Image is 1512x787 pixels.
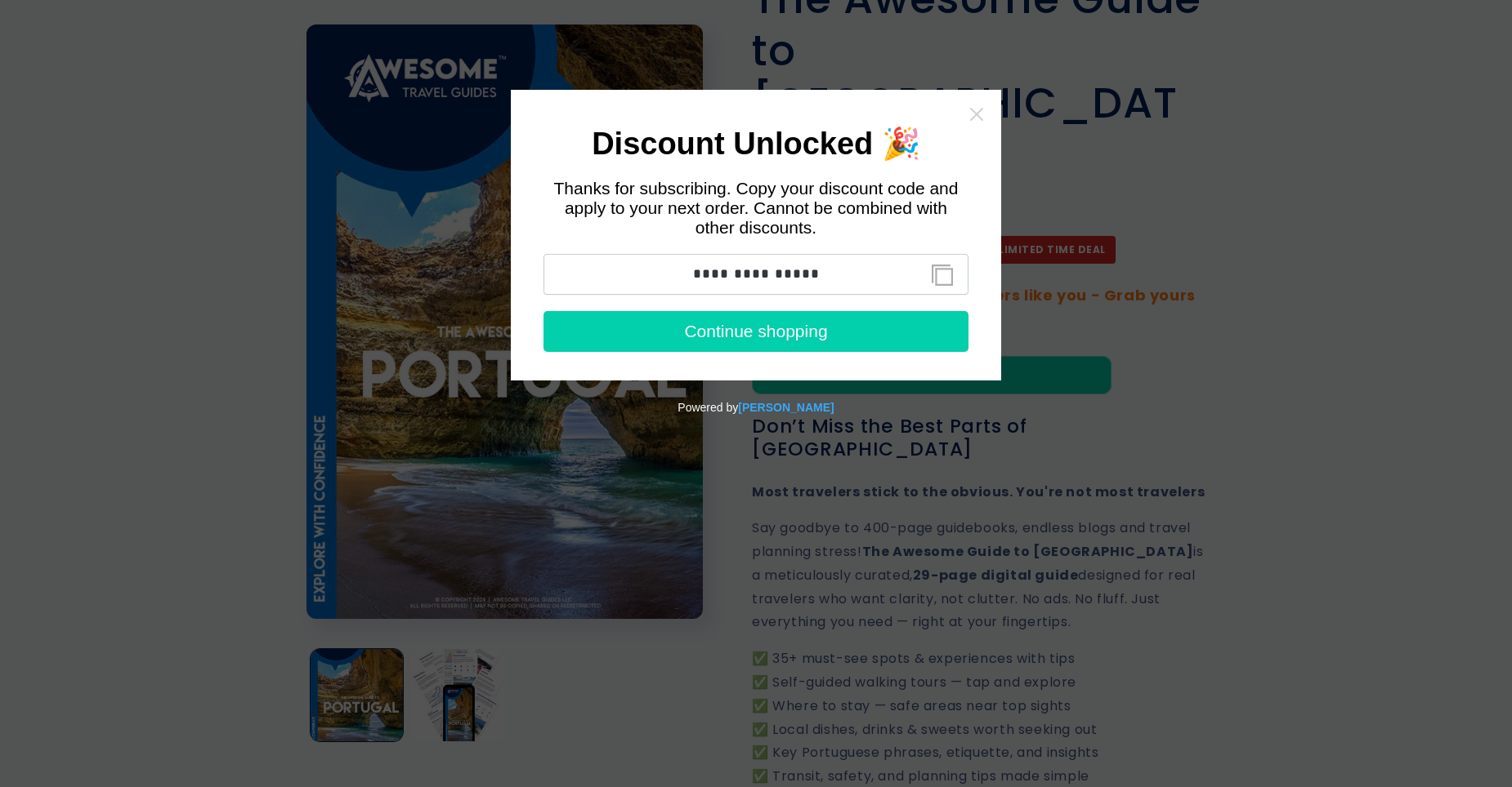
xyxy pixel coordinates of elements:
div: Powered by [7,380,1505,434]
div: Thanks for subscribing. Copy your discount code and apply to your next order. Cannot be combined ... [544,179,968,238]
button: Copy discount code to clipboard [924,259,960,291]
a: Close widget [968,106,985,122]
button: Continue shopping [544,311,968,352]
h1: Discount Unlocked 🎉 [544,131,968,158]
a: Powered by Tydal [738,401,834,414]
